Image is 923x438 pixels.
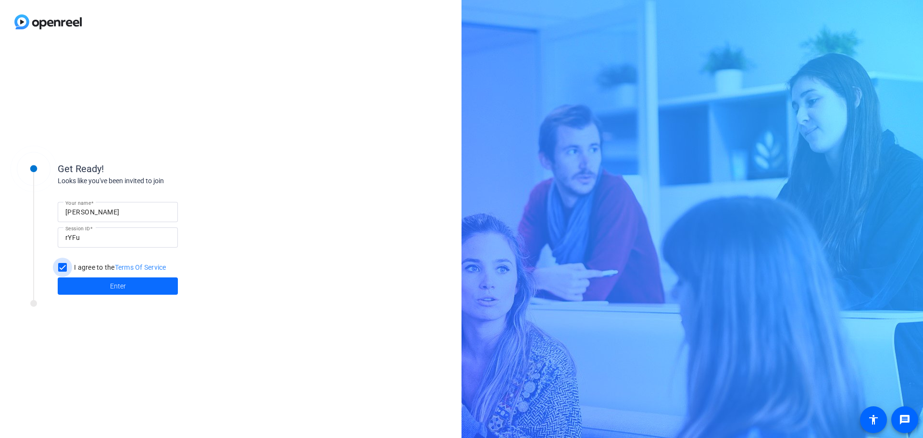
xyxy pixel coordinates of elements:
[868,414,879,425] mat-icon: accessibility
[899,414,911,425] mat-icon: message
[65,200,91,206] mat-label: Your name
[72,263,166,272] label: I agree to the
[58,277,178,295] button: Enter
[110,281,126,291] span: Enter
[58,176,250,186] div: Looks like you've been invited to join
[65,225,90,231] mat-label: Session ID
[58,162,250,176] div: Get Ready!
[115,263,166,271] a: Terms Of Service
